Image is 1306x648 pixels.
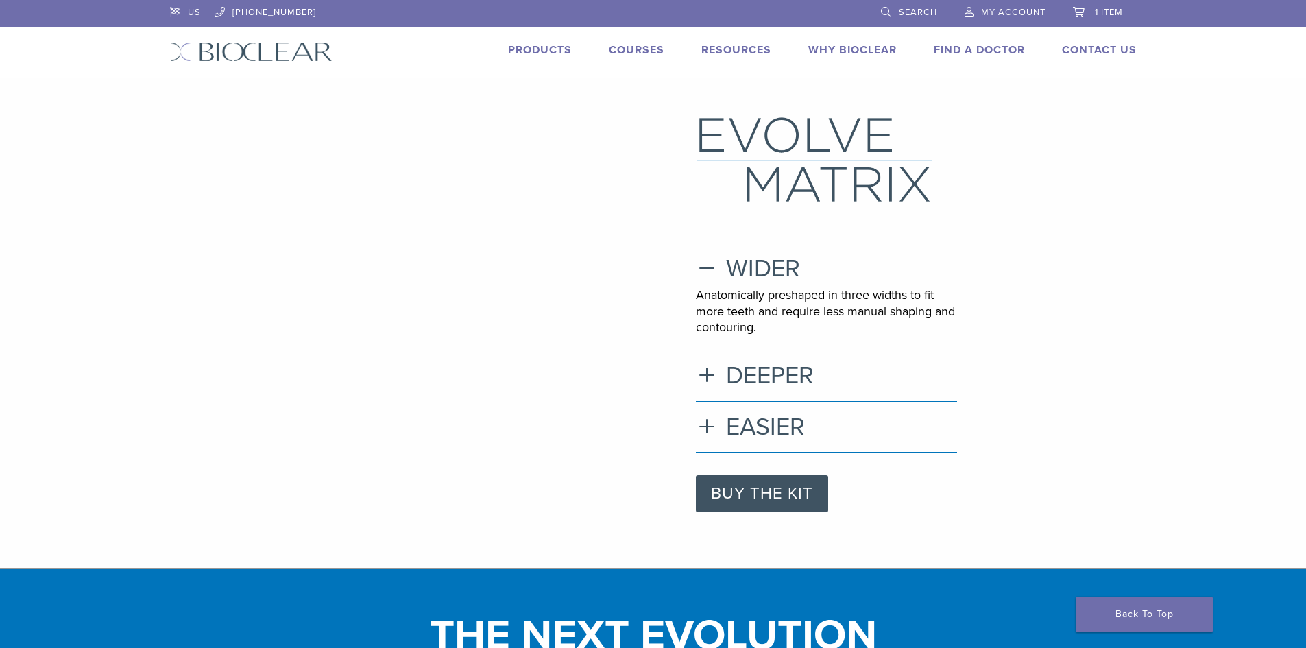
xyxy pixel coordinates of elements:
span: Search [899,7,937,18]
a: BUY THE KIT [696,475,828,512]
span: My Account [981,7,1045,18]
a: Resources [701,43,771,57]
a: Products [508,43,572,57]
a: Why Bioclear [808,43,897,57]
a: Contact Us [1062,43,1137,57]
p: Anatomically preshaped in three widths to fit more teeth and require less manual shaping and cont... [696,287,957,335]
a: Back To Top [1076,597,1213,632]
span: 1 item [1095,7,1123,18]
img: Bioclear [170,42,332,62]
h3: DEEPER [696,361,957,390]
a: Find A Doctor [934,43,1025,57]
a: Courses [609,43,664,57]
h3: WIDER [696,254,957,283]
h3: EASIER [696,412,957,442]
